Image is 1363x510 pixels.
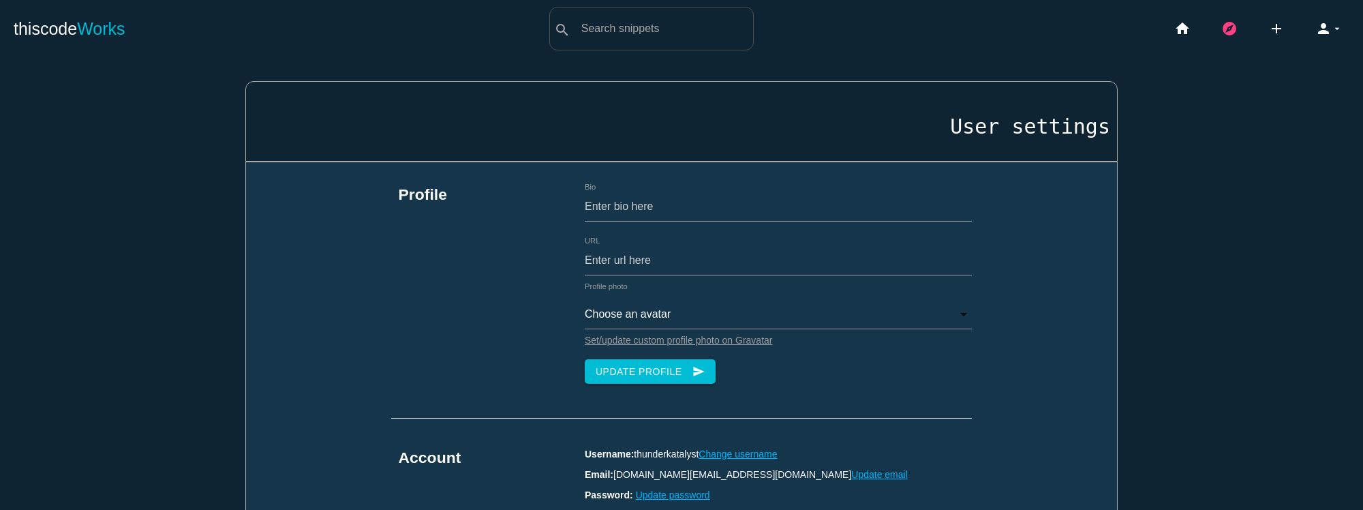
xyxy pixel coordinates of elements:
input: Enter url here [585,246,972,275]
p: [DOMAIN_NAME][EMAIL_ADDRESS][DOMAIN_NAME] [585,469,972,480]
b: Password: [585,490,633,500]
i: person [1315,7,1332,50]
a: Update email [851,469,908,480]
i: search [554,8,570,52]
input: Search snippets [575,14,753,43]
label: Bio [585,183,906,192]
button: Update Profilesend [585,359,716,384]
b: Profile [399,185,447,203]
h1: User settings [253,115,1110,138]
i: arrow_drop_down [1332,7,1343,50]
p: thunderkatalyst [585,449,972,460]
label: Profile photo [585,282,628,290]
i: add [1268,7,1285,50]
i: send [692,359,705,384]
input: Enter bio here [585,192,972,222]
a: thiscodeWorks [14,7,125,50]
i: explore [1221,7,1238,50]
a: Change username [699,449,777,460]
a: Set/update custom profile photo on Gravatar [585,335,773,346]
b: Account [399,449,461,466]
span: Works [77,19,125,38]
a: Update password [636,490,710,500]
b: Username: [585,449,634,460]
b: Email: [585,469,613,480]
button: search [550,7,575,50]
i: home [1174,7,1191,50]
label: URL [585,237,906,245]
